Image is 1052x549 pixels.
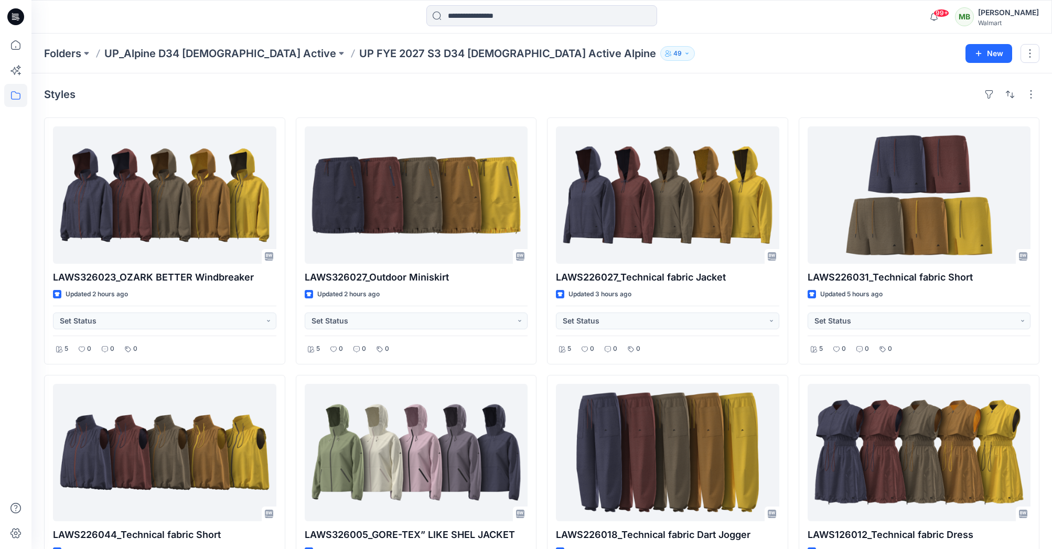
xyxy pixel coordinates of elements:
[65,343,68,354] p: 5
[808,126,1031,264] a: LAWS226031_Technical fabric Short
[808,384,1031,521] a: LAWS126012_Technical fabric Dress
[316,343,320,354] p: 5
[556,384,779,521] a: LAWS226018_Technical fabric Dart Jogger
[865,343,869,354] p: 0
[305,384,528,521] a: LAWS326005_GORE-TEX” LIKE SHEL JACKET
[44,46,81,61] a: Folders
[955,7,974,26] div: MB
[53,528,276,542] p: LAWS226044_Technical fabric Short
[66,289,128,300] p: Updated 2 hours ago
[53,126,276,264] a: LAWS326023_OZARK BETTER Windbreaker
[808,270,1031,285] p: LAWS226031_Technical fabric Short
[590,343,594,354] p: 0
[133,343,137,354] p: 0
[820,289,883,300] p: Updated 5 hours ago
[842,343,846,354] p: 0
[978,6,1039,19] div: [PERSON_NAME]
[53,384,276,521] a: LAWS226044_Technical fabric Short
[965,44,1012,63] button: New
[556,270,779,285] p: LAWS226027_Technical fabric Jacket
[808,528,1031,542] p: LAWS126012_Technical fabric Dress
[568,289,631,300] p: Updated 3 hours ago
[53,270,276,285] p: LAWS326023_OZARK BETTER Windbreaker
[362,343,366,354] p: 0
[567,343,571,354] p: 5
[110,343,114,354] p: 0
[305,528,528,542] p: LAWS326005_GORE-TEX” LIKE SHEL JACKET
[44,88,76,101] h4: Styles
[317,289,380,300] p: Updated 2 hours ago
[556,126,779,264] a: LAWS226027_Technical fabric Jacket
[978,19,1039,27] div: Walmart
[339,343,343,354] p: 0
[385,343,389,354] p: 0
[305,270,528,285] p: LAWS326027_Outdoor Miniskirt
[305,126,528,264] a: LAWS326027_Outdoor Miniskirt
[556,528,779,542] p: LAWS226018_Technical fabric Dart Jogger
[613,343,617,354] p: 0
[87,343,91,354] p: 0
[673,48,682,59] p: 49
[933,9,949,17] span: 99+
[104,46,336,61] a: UP_Alpine D34 [DEMOGRAPHIC_DATA] Active
[660,46,695,61] button: 49
[819,343,823,354] p: 5
[888,343,892,354] p: 0
[359,46,656,61] p: UP FYE 2027 S3 D34 [DEMOGRAPHIC_DATA] Active Alpine
[636,343,640,354] p: 0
